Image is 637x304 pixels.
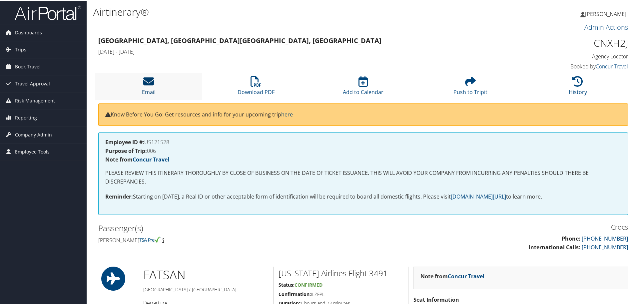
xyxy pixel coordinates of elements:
[503,62,628,69] h4: Booked by
[503,35,628,49] h1: CNXH2J
[279,290,311,297] strong: Confirmation:
[596,62,628,69] a: Concur Travel
[105,110,621,118] p: Know Before You Go: Get resources and info for your upcoming trip
[343,79,383,95] a: Add to Calendar
[15,143,50,160] span: Employee Tools
[529,243,580,250] strong: International Calls:
[584,22,628,31] a: Admin Actions
[451,192,506,200] a: [DOMAIN_NAME][URL]
[105,168,621,185] p: PLEASE REVIEW THIS ITINERARY THOROUGHLY BY CLOSE OF BUSINESS ON THE DATE OF TICKET ISSUANCE. THIS...
[142,79,156,95] a: Email
[98,47,493,55] h4: [DATE] - [DATE]
[93,4,453,18] h1: Airtinerary®
[238,79,275,95] a: Download PDF
[98,222,358,233] h2: Passenger(s)
[420,272,484,279] strong: Note from
[585,10,626,17] span: [PERSON_NAME]
[15,41,26,57] span: Trips
[279,267,403,278] h2: [US_STATE] Airlines Flight 3491
[15,58,41,74] span: Book Travel
[15,92,55,108] span: Risk Management
[569,79,587,95] a: History
[413,295,459,303] strong: Seat Information
[105,138,144,145] strong: Employee ID #:
[279,290,403,297] h5: ILZFPL
[139,236,161,242] img: tsa-precheck.png
[105,155,169,163] strong: Note from
[15,109,37,125] span: Reporting
[562,234,580,242] strong: Phone:
[580,3,633,23] a: [PERSON_NAME]
[582,234,628,242] a: [PHONE_NUMBER]
[15,24,42,40] span: Dashboards
[279,281,295,287] strong: Status:
[582,243,628,250] a: [PHONE_NUMBER]
[448,272,484,279] a: Concur Travel
[105,147,621,153] h4: 006
[105,146,147,154] strong: Purpose of Trip:
[105,192,133,200] strong: Reminder:
[295,281,322,287] span: Confirmed
[98,236,358,243] h4: [PERSON_NAME]
[503,52,628,59] h4: Agency Locator
[105,139,621,144] h4: US121528
[143,266,268,283] h1: FAT SAN
[281,110,293,117] a: here
[133,155,169,163] a: Concur Travel
[15,4,81,20] img: airportal-logo.png
[143,286,268,292] h5: [GEOGRAPHIC_DATA] / [GEOGRAPHIC_DATA]
[105,192,621,201] p: Starting on [DATE], a Real ID or other acceptable form of identification will be required to boar...
[98,35,381,44] strong: [GEOGRAPHIC_DATA], [GEOGRAPHIC_DATA] [GEOGRAPHIC_DATA], [GEOGRAPHIC_DATA]
[368,222,628,231] h3: Crocs
[15,75,50,91] span: Travel Approval
[453,79,487,95] a: Push to Tripit
[15,126,52,142] span: Company Admin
